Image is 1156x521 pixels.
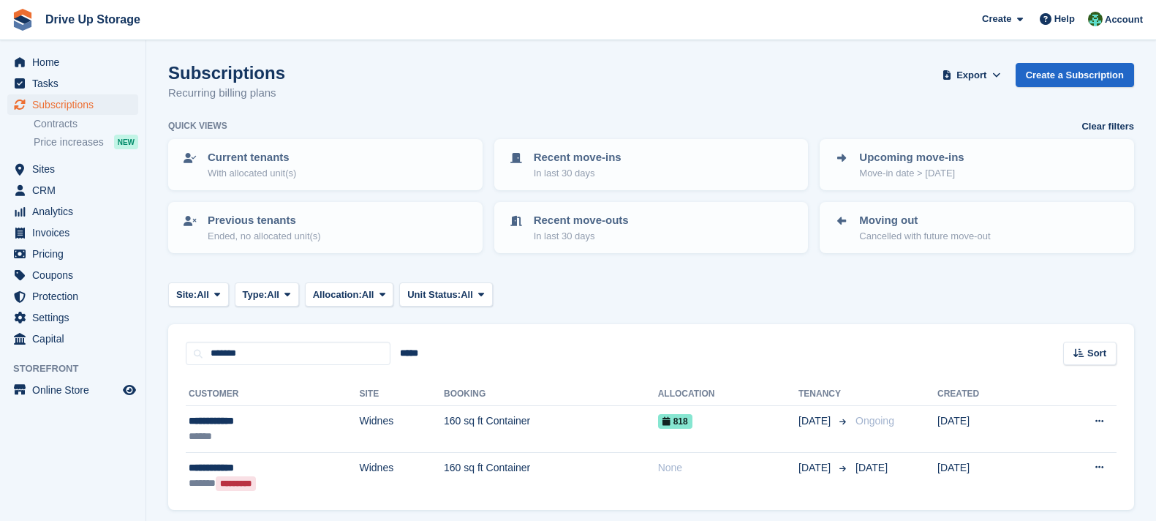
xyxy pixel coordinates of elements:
a: menu [7,180,138,200]
a: Current tenants With allocated unit(s) [170,140,481,189]
td: [DATE] [937,452,1040,498]
a: Clear filters [1081,119,1134,134]
a: menu [7,159,138,179]
a: Contracts [34,117,138,131]
p: Moving out [859,212,990,229]
a: menu [7,244,138,264]
a: menu [7,52,138,72]
span: Coupons [32,265,120,285]
a: menu [7,265,138,285]
th: Customer [186,383,359,406]
a: Moving out Cancelled with future move-out [821,203,1133,252]
a: menu [7,286,138,307]
span: [DATE] [855,462,888,473]
th: Tenancy [798,383,850,406]
span: All [461,288,473,302]
span: Protection [32,286,120,307]
a: Create a Subscription [1016,63,1134,87]
span: Home [32,52,120,72]
p: Recurring billing plans [168,85,285,102]
td: 160 sq ft Container [444,452,658,498]
a: Price increases NEW [34,134,138,150]
span: All [197,288,209,302]
span: Sites [32,159,120,179]
span: Price increases [34,135,104,149]
td: Widnes [359,406,444,453]
button: Site: All [168,282,229,307]
span: All [362,288,374,302]
span: [DATE] [798,460,834,476]
span: [DATE] [798,413,834,429]
span: Unit Status: [407,288,461,302]
div: NEW [114,135,138,149]
p: Move-in date > [DATE] [859,166,964,181]
button: Allocation: All [305,282,394,307]
span: 818 [658,414,692,429]
p: Ended, no allocated unit(s) [208,229,321,244]
a: menu [7,201,138,222]
span: CRM [32,180,120,200]
span: All [267,288,279,302]
span: Sort [1087,346,1106,361]
span: Storefront [13,361,146,376]
a: menu [7,73,138,94]
a: menu [7,307,138,328]
a: Upcoming move-ins Move-in date > [DATE] [821,140,1133,189]
a: Drive Up Storage [39,7,146,31]
a: Previous tenants Ended, no allocated unit(s) [170,203,481,252]
p: In last 30 days [534,229,629,244]
td: [DATE] [937,406,1040,453]
a: Recent move-outs In last 30 days [496,203,807,252]
span: Site: [176,288,197,302]
span: Analytics [32,201,120,222]
span: Online Store [32,380,120,400]
p: Current tenants [208,149,296,166]
h6: Quick views [168,119,227,132]
p: Cancelled with future move-out [859,229,990,244]
a: menu [7,94,138,115]
span: Type: [243,288,268,302]
a: menu [7,380,138,400]
span: Create [982,12,1011,26]
p: Recent move-ins [534,149,622,166]
td: Widnes [359,452,444,498]
span: Subscriptions [32,94,120,115]
p: Recent move-outs [534,212,629,229]
span: Invoices [32,222,120,243]
button: Type: All [235,282,299,307]
th: Site [359,383,444,406]
p: With allocated unit(s) [208,166,296,181]
th: Allocation [658,383,798,406]
h1: Subscriptions [168,63,285,83]
span: Account [1105,12,1143,27]
td: 160 sq ft Container [444,406,658,453]
div: None [658,460,798,476]
span: Help [1054,12,1075,26]
span: Export [956,68,986,83]
span: Settings [32,307,120,328]
span: Capital [32,329,120,349]
span: Tasks [32,73,120,94]
span: Ongoing [855,415,894,427]
span: Allocation: [313,288,362,302]
p: In last 30 days [534,166,622,181]
a: menu [7,329,138,349]
a: Recent move-ins In last 30 days [496,140,807,189]
span: Pricing [32,244,120,264]
p: Upcoming move-ins [859,149,964,166]
button: Export [940,63,1004,87]
p: Previous tenants [208,212,321,229]
img: Camille [1088,12,1103,26]
img: stora-icon-8386f47178a22dfd0bd8f6a31ec36ba5ce8667c1dd55bd0f319d3a0aa187defe.svg [12,9,34,31]
a: Preview store [121,381,138,399]
th: Created [937,383,1040,406]
a: menu [7,222,138,243]
th: Booking [444,383,658,406]
button: Unit Status: All [399,282,492,307]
